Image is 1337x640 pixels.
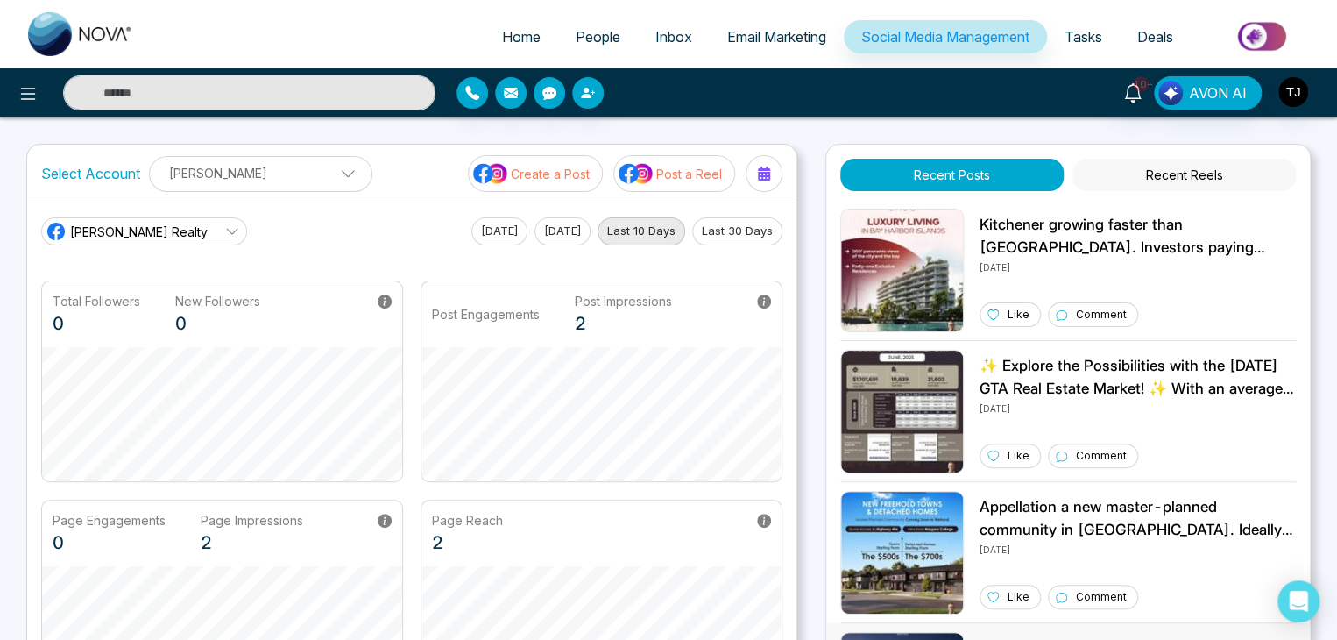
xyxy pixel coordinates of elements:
img: Unable to load img. [840,209,964,332]
button: Recent Reels [1072,159,1296,191]
a: Deals [1120,20,1191,53]
p: Post a Reel [656,165,722,183]
span: Social Media Management [861,28,1029,46]
p: 0 [53,530,166,556]
button: social-media-iconCreate a Post [468,155,603,192]
p: [DATE] [980,400,1296,416]
span: 10+ [1133,76,1149,92]
a: People [558,20,638,53]
p: 0 [175,310,260,337]
p: Comment [1076,307,1127,323]
p: [DATE] [980,259,1296,274]
button: [DATE] [471,217,527,245]
p: 2 [575,310,672,337]
button: Last 30 Days [692,217,782,245]
p: Total Followers [53,292,140,310]
span: Email Marketing [727,28,826,46]
p: [DATE] [980,541,1296,557]
span: Inbox [655,28,692,46]
img: User Avatar [1278,77,1308,107]
img: social-media-icon [473,162,508,185]
img: social-media-icon [619,162,654,185]
p: Post Impressions [575,292,672,310]
p: ✨ Explore the Possibilities with the [DATE] GTA Real Estate Market! ✨ With an average selling pri... [980,355,1296,400]
p: Comment [1076,448,1127,464]
p: [PERSON_NAME] [160,159,361,188]
p: 2 [432,530,503,556]
a: Email Marketing [710,20,844,53]
a: 10+ [1112,76,1154,107]
a: Social Media Management [844,20,1047,53]
p: Page Impressions [201,511,303,530]
p: Create a Post [511,165,590,183]
p: Like [1008,307,1029,323]
span: Home [502,28,541,46]
p: 0 [53,310,140,337]
button: social-media-iconPost a Reel [613,155,735,192]
span: AVON AI [1189,82,1247,103]
div: Open Intercom Messenger [1277,580,1319,622]
a: Home [485,20,558,53]
a: Inbox [638,20,710,53]
p: Like [1008,589,1029,605]
span: Deals [1137,28,1173,46]
button: AVON AI [1154,76,1262,110]
p: Page Reach [432,511,503,530]
p: New Followers [175,292,260,310]
p: Post Engagements [432,305,540,324]
p: Like [1008,448,1029,464]
a: Tasks [1047,20,1120,53]
span: People [576,28,620,46]
p: Kitchener growing faster than [GEOGRAPHIC_DATA]. Investors paying attention. you? 📉 Vacancy rates [980,214,1296,259]
p: Comment [1076,589,1127,605]
button: [DATE] [534,217,591,245]
span: [PERSON_NAME] Realty [70,223,208,241]
label: Select Account [41,163,140,184]
img: Nova CRM Logo [28,12,133,56]
img: Market-place.gif [1199,17,1326,56]
button: Recent Posts [840,159,1064,191]
p: 2 [201,530,303,556]
span: Tasks [1065,28,1102,46]
img: Unable to load img. [840,350,964,473]
img: Lead Flow [1158,81,1183,105]
button: Last 10 Days [598,217,685,245]
p: Appellation a new master-planned community in [GEOGRAPHIC_DATA]. Ideally situated at [GEOGRAPHIC_... [980,496,1296,541]
img: Unable to load img. [840,491,964,615]
p: Page Engagements [53,511,166,530]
